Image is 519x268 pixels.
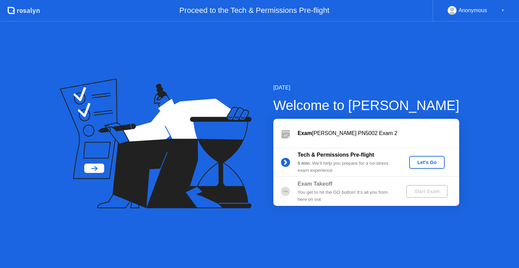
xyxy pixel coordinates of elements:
b: 5 min [298,161,310,166]
b: Tech & Permissions Pre-flight [298,152,374,158]
b: Exam [298,130,312,136]
b: Exam Takeoff [298,181,332,187]
div: You get to hit the GO button! It’s all you from here on out [298,189,395,203]
button: Start Exam [406,185,448,198]
div: Welcome to [PERSON_NAME] [273,95,460,115]
div: Let's Go [412,160,442,165]
div: [DATE] [273,84,460,92]
div: ▼ [501,6,504,15]
div: Anonymous [459,6,487,15]
div: Start Exam [409,189,445,194]
button: Let's Go [409,156,445,169]
div: [PERSON_NAME] PN5002 Exam 2 [298,129,459,137]
div: : We’ll help you prepare for a no-stress exam experience [298,160,395,174]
